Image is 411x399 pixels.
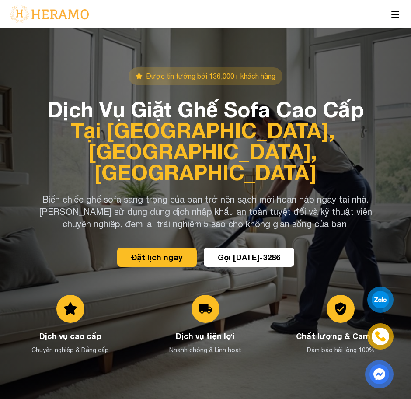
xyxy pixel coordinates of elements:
[369,325,392,348] a: phone-icon
[280,330,401,342] h3: Chất lượng & Cam kết
[280,346,401,354] p: Đảm bảo hài lòng 100%
[145,330,266,342] h3: Dịch vụ tiện lợi
[38,193,373,230] p: Biến chiếc ghế sofa sang trọng của bạn trở nên sạch mới hoàn hảo ngay tại nhà. [PERSON_NAME] sử d...
[145,346,266,354] p: Nhanh chóng & Linh hoạt
[10,120,401,183] span: Tại [GEOGRAPHIC_DATA], [GEOGRAPHIC_DATA], [GEOGRAPHIC_DATA]
[374,330,387,343] img: phone-icon
[10,330,131,342] h3: Dịch vụ cao cấp
[10,99,401,183] h1: Dịch Vụ Giặt Ghế Sofa Cao Cấp
[7,5,91,23] img: logo-with-text.png
[117,248,197,267] button: Đặt lịch ngay
[204,248,294,267] button: Gọi [DATE]-3286
[146,71,275,81] span: Được tin tưởng bởi 136,000+ khách hàng
[10,346,131,354] p: Chuyên nghiệp & Đẳng cấp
